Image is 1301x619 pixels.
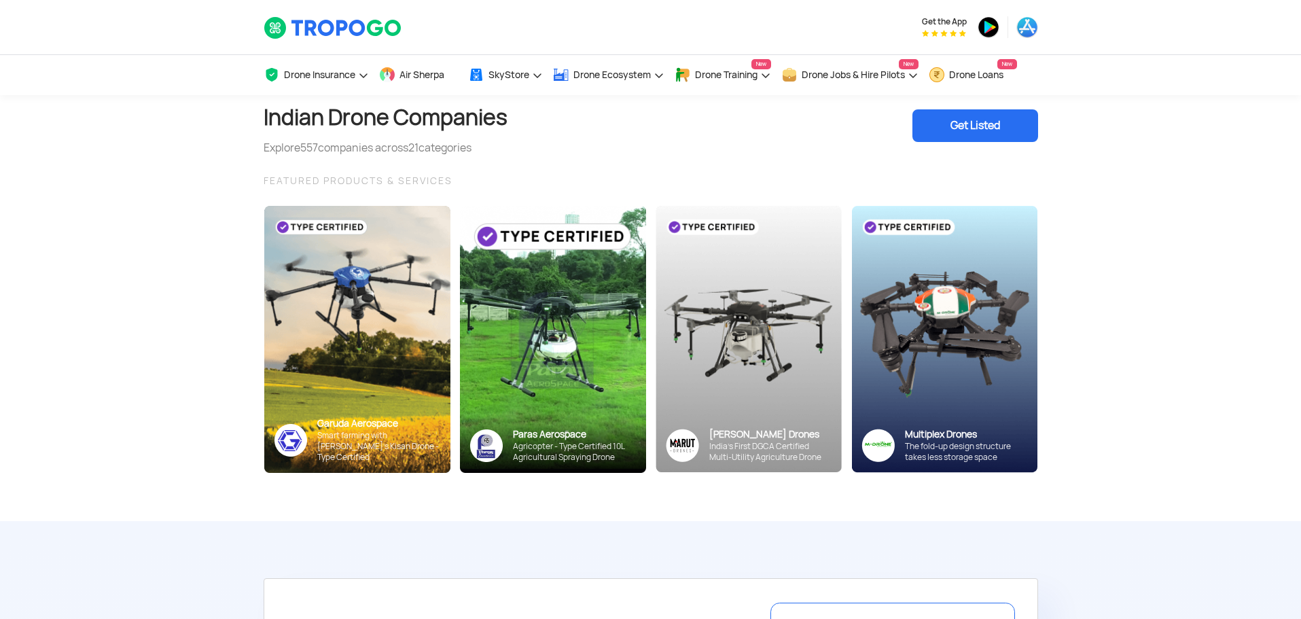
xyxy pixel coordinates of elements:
img: ic_appstore.png [1016,16,1038,38]
span: Drone Insurance [284,69,355,80]
span: SkyStore [488,69,529,80]
div: Garuda Aerospace [317,417,440,430]
div: FEATURED PRODUCTS & SERVICES [264,173,1038,189]
span: Air Sherpa [399,69,444,80]
div: Paras Aerospace [513,428,636,441]
div: Smart farming with [PERSON_NAME]’s Kisan Drone - Type Certified [317,430,440,463]
span: New [997,59,1017,69]
h1: Indian Drone Companies [264,95,507,140]
span: Drone Training [695,69,758,80]
span: New [899,59,919,69]
img: bg_garuda_sky.png [264,206,450,473]
a: Drone Ecosystem [553,55,664,95]
div: Multiplex Drones [905,428,1027,441]
div: Explore companies across categories [264,140,507,156]
img: ic_playstore.png [978,16,999,38]
span: Drone Loans [949,69,1003,80]
div: The fold-up design structure takes less storage space [905,441,1027,463]
div: Agricopter - Type Certified 10L Agricultural Spraying Drone [513,441,636,463]
img: bg_multiplex_sky.png [851,206,1037,473]
img: ic_multiplex_sky.png [861,429,895,462]
img: Group%2036313.png [666,429,699,462]
span: 557 [300,141,318,155]
span: Drone Jobs & Hire Pilots [802,69,905,80]
a: Drone Jobs & Hire PilotsNew [781,55,919,95]
span: Drone Ecosystem [573,69,651,80]
img: paras-card.png [460,206,646,473]
img: App Raking [922,30,966,37]
a: SkyStore [468,55,543,95]
a: Drone LoansNew [929,55,1017,95]
img: TropoGo Logo [264,16,403,39]
div: [PERSON_NAME] Drones [709,428,832,441]
a: Drone TrainingNew [675,55,771,95]
span: 21 [408,141,418,155]
img: paras-logo-banner.png [470,429,503,462]
img: bg_marut_sky.png [656,206,842,472]
div: Get Listed [912,109,1038,142]
a: Air Sherpa [379,55,458,95]
img: ic_garuda_sky.png [274,424,307,457]
span: Get the App [922,16,967,27]
span: New [751,59,771,69]
a: Drone Insurance [264,55,369,95]
div: India’s First DGCA Certified Multi-Utility Agriculture Drone [709,441,832,463]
